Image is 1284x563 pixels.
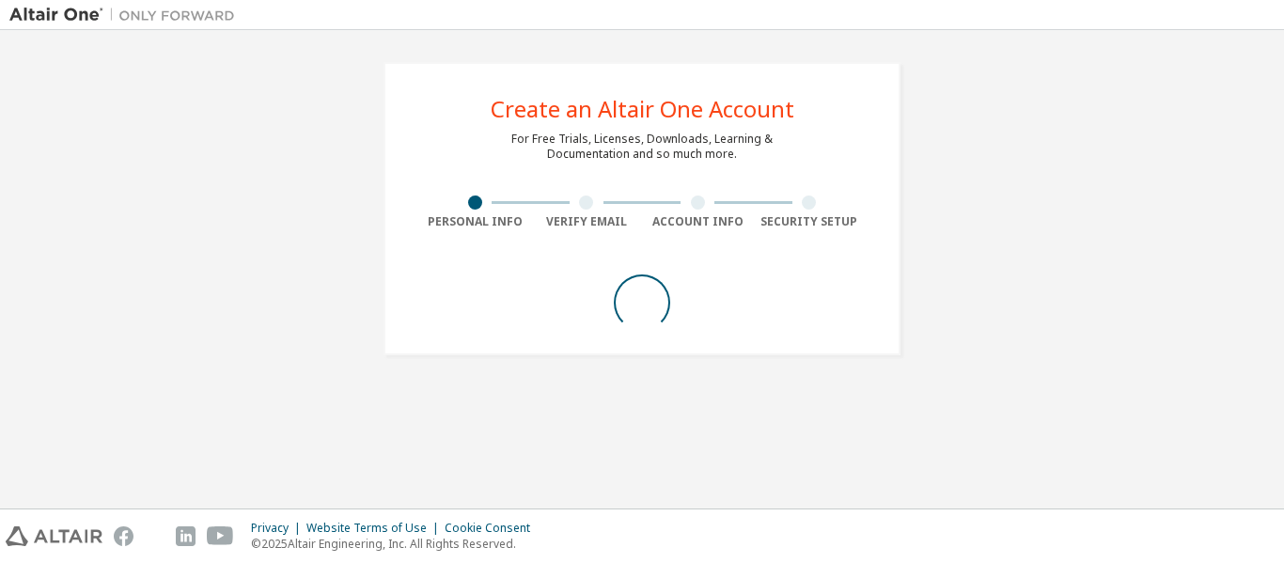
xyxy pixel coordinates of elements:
[207,526,234,546] img: youtube.svg
[419,214,531,229] div: Personal Info
[491,98,794,120] div: Create an Altair One Account
[511,132,773,162] div: For Free Trials, Licenses, Downloads, Learning & Documentation and so much more.
[642,214,754,229] div: Account Info
[114,526,133,546] img: facebook.svg
[9,6,244,24] img: Altair One
[445,521,541,536] div: Cookie Consent
[754,214,866,229] div: Security Setup
[176,526,196,546] img: linkedin.svg
[306,521,445,536] div: Website Terms of Use
[251,536,541,552] p: © 2025 Altair Engineering, Inc. All Rights Reserved.
[531,214,643,229] div: Verify Email
[6,526,102,546] img: altair_logo.svg
[251,521,306,536] div: Privacy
